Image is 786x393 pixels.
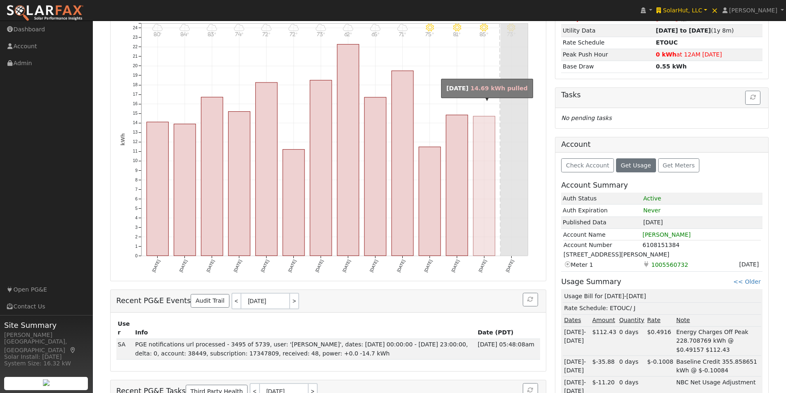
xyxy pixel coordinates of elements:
text: 12 [133,139,138,144]
rect: onclick="" [310,80,332,256]
div: $0.4916 [647,328,673,337]
img: SolarFax [6,5,84,22]
i: 10/02 - MostlyCloudy [343,24,353,32]
span: SolarHut, LLC [663,7,702,14]
u: Dates [564,317,581,323]
text: [DATE] [396,259,406,273]
text: 18 [133,82,138,87]
text: 9 [135,168,137,172]
td: SDP Admin [116,339,134,359]
span: [DATE] [643,219,663,226]
span: × [711,5,718,15]
text: 3 [135,225,137,230]
p: 71° [395,32,410,36]
td: [DATE]-[DATE] [563,356,591,377]
rect: onclick="" [364,97,386,256]
div: 0 days [619,328,644,337]
u: Note [676,317,690,323]
text: 4 [135,216,137,220]
td: PGE notifications url processed - 3495 of 5739, user: '[PERSON_NAME]', dates: [DATE] 00:00:00 - [... [134,339,476,359]
u: Amount [592,317,615,323]
rect: onclick="" [419,147,441,256]
text: [DATE] [451,259,460,273]
text: [DATE] [478,259,487,273]
button: Check Account [561,158,614,172]
text: [DATE] [505,259,515,273]
p: 74° [232,32,246,36]
div: $-0.1008 [647,358,673,366]
td: [DATE]-[DATE] [563,326,591,355]
p: 81° [450,32,464,36]
text: [DATE] [178,259,188,273]
h5: Account Summary [561,181,762,190]
img: retrieve [43,379,50,386]
rect: onclick="" [255,82,277,256]
div: 0 days [619,358,644,366]
td: Account Number [563,240,642,250]
i: 9/30 - MostlyCloudy [288,24,299,32]
strong: 0 kWh [656,51,677,58]
span: Get Meters [663,162,695,169]
h5: Tasks [561,91,762,99]
p: 80° [150,32,165,36]
td: $-35.88 [591,356,618,377]
td: [STREET_ADDRESS][PERSON_NAME] [563,250,761,259]
text: [DATE] [423,259,433,273]
h5: Recent PG&E Events [116,293,540,309]
button: Get Usage [616,158,656,172]
span: 14.69 kWh pulled [470,85,528,92]
a: << Older [733,278,760,285]
rect: onclick="" [174,124,196,256]
td: Rate Schedule [561,37,654,49]
p: 75° [423,32,437,36]
span: [PERSON_NAME] [729,7,777,14]
i: 10/04 - MostlyCloudy [397,24,408,32]
td: Energy Charges Off Peak 228.708769 kWh @ $0.49157 $112.43 [675,326,761,355]
text: 6 [135,197,137,201]
text: 2 [135,235,137,239]
rect: onclick="" [473,116,495,256]
span: Utility Production Issue [563,15,630,22]
i: Edit Issue [689,16,697,21]
i: 9/27 - MostlyCloudy [207,24,217,32]
strong: [DATE] to [DATE] [656,27,711,34]
p: 72° [286,32,301,36]
rect: onclick="" [146,122,168,256]
a: Audit Trail [191,294,229,308]
text: 8 [135,177,137,182]
text: [DATE] [233,259,242,273]
span: Get Usage [621,162,651,169]
u: Rate [647,317,661,323]
button: Refresh [745,91,760,105]
span: / J [630,305,635,311]
rect: onclick="" [446,115,468,256]
td: Peak Push Hour [561,49,654,61]
td: [PERSON_NAME] [642,230,761,240]
td: Never [642,205,762,217]
i: 9/29 - MostlyCloudy [261,24,271,32]
td: at 12AM [DATE] [654,49,762,61]
text: 17 [133,92,138,96]
text: 22 [133,45,138,49]
p: 62° [341,32,355,36]
rect: onclick="" [392,71,413,256]
i: 9/28 - MostlyCloudy [234,24,244,32]
div: [PERSON_NAME] [4,331,88,339]
a: < [231,293,241,309]
text: 21 [133,54,138,59]
i: 9/25 - MostlyCloudy [152,24,163,32]
span: Check Account [566,162,609,169]
text: [DATE] [314,259,324,273]
strong: J [656,39,678,46]
h5: Account [561,140,590,148]
text: 24 [133,26,138,30]
td: Baseline Credit 355.858651 kWh @ $-0.10084 [675,356,761,377]
text: 7 [135,187,137,192]
td: Base Draw [561,61,654,73]
div: 0 days [619,378,644,387]
p: 72° [259,32,274,36]
text: 0 [135,254,137,258]
td: Account Name [563,230,642,240]
span: Usage Point: 3805020512 Service Agreement ID: 6100780421 [650,260,690,269]
rect: onclick="" [201,97,223,256]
